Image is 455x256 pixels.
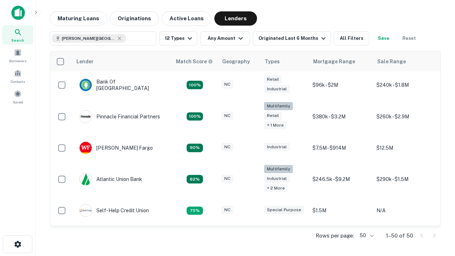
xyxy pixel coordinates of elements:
[9,58,26,64] span: Borrowers
[221,143,233,151] div: NC
[334,31,369,46] button: All Filters
[373,71,437,98] td: $240k - $1.8M
[313,57,355,66] div: Mortgage Range
[221,112,233,120] div: NC
[110,11,159,26] button: Originations
[187,175,203,183] div: Matching Properties: 11, hasApolloMatch: undefined
[80,111,92,123] img: picture
[309,197,373,224] td: $1.5M
[373,197,437,224] td: N/A
[187,207,203,215] div: Matching Properties: 10, hasApolloMatch: undefined
[221,175,233,183] div: NC
[386,231,413,240] p: 1–50 of 50
[264,121,287,129] div: + 1 more
[222,57,250,66] div: Geography
[159,31,197,46] button: 12 Types
[309,161,373,197] td: $246.5k - $9.2M
[309,52,373,71] th: Mortgage Range
[309,98,373,134] td: $380k - $3.2M
[264,175,290,183] div: Industrial
[187,112,203,121] div: Matching Properties: 24, hasApolloMatch: undefined
[419,176,455,210] iframe: Chat Widget
[398,31,421,46] button: Reset
[258,34,328,43] div: Originated Last 6 Months
[357,230,375,241] div: 50
[261,52,309,71] th: Types
[373,161,437,197] td: $290k - $1.5M
[372,31,395,46] button: Save your search to get updates of matches that match your search criteria.
[79,142,153,154] div: [PERSON_NAME] Fargo
[62,35,115,42] span: [PERSON_NAME][GEOGRAPHIC_DATA], [GEOGRAPHIC_DATA]
[373,98,437,134] td: $260k - $2.9M
[79,79,165,91] div: Bank Of [GEOGRAPHIC_DATA]
[253,31,331,46] button: Originated Last 6 Months
[187,144,203,152] div: Matching Properties: 12, hasApolloMatch: undefined
[264,206,304,214] div: Special Purpose
[162,11,212,26] button: Active Loans
[264,102,293,110] div: Multifamily
[80,204,92,217] img: picture
[221,206,233,214] div: NC
[264,112,282,120] div: Retail
[309,71,373,98] td: $96k - $2M
[373,52,437,71] th: Sale Range
[80,79,92,91] img: picture
[176,58,213,65] div: Capitalize uses an advanced AI algorithm to match your search with the best lender. The match sco...
[218,52,261,71] th: Geography
[377,57,406,66] div: Sale Range
[172,52,218,71] th: Capitalize uses an advanced AI algorithm to match your search with the best lender. The match sco...
[13,99,23,105] span: Saved
[76,57,93,66] div: Lender
[79,173,142,186] div: Atlantic Union Bank
[79,110,160,123] div: Pinnacle Financial Partners
[79,204,149,217] div: Self-help Credit Union
[264,184,288,192] div: + 2 more
[11,37,24,43] span: Search
[80,173,92,185] img: picture
[264,165,293,173] div: Multifamily
[2,25,33,44] a: Search
[2,66,33,86] a: Contacts
[11,79,25,84] span: Contacts
[11,6,25,20] img: capitalize-icon.png
[214,11,257,26] button: Lenders
[316,231,354,240] p: Rows per page:
[50,11,107,26] button: Maturing Loans
[373,134,437,161] td: $12.5M
[187,81,203,89] div: Matching Properties: 14, hasApolloMatch: undefined
[264,85,290,93] div: Industrial
[2,87,33,106] a: Saved
[80,142,92,154] img: picture
[264,75,282,84] div: Retail
[264,143,290,151] div: Industrial
[221,80,233,89] div: NC
[176,58,212,65] h6: Match Score
[309,134,373,161] td: $7.5M - $914M
[265,57,280,66] div: Types
[2,46,33,65] a: Borrowers
[200,31,250,46] button: Any Amount
[72,52,172,71] th: Lender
